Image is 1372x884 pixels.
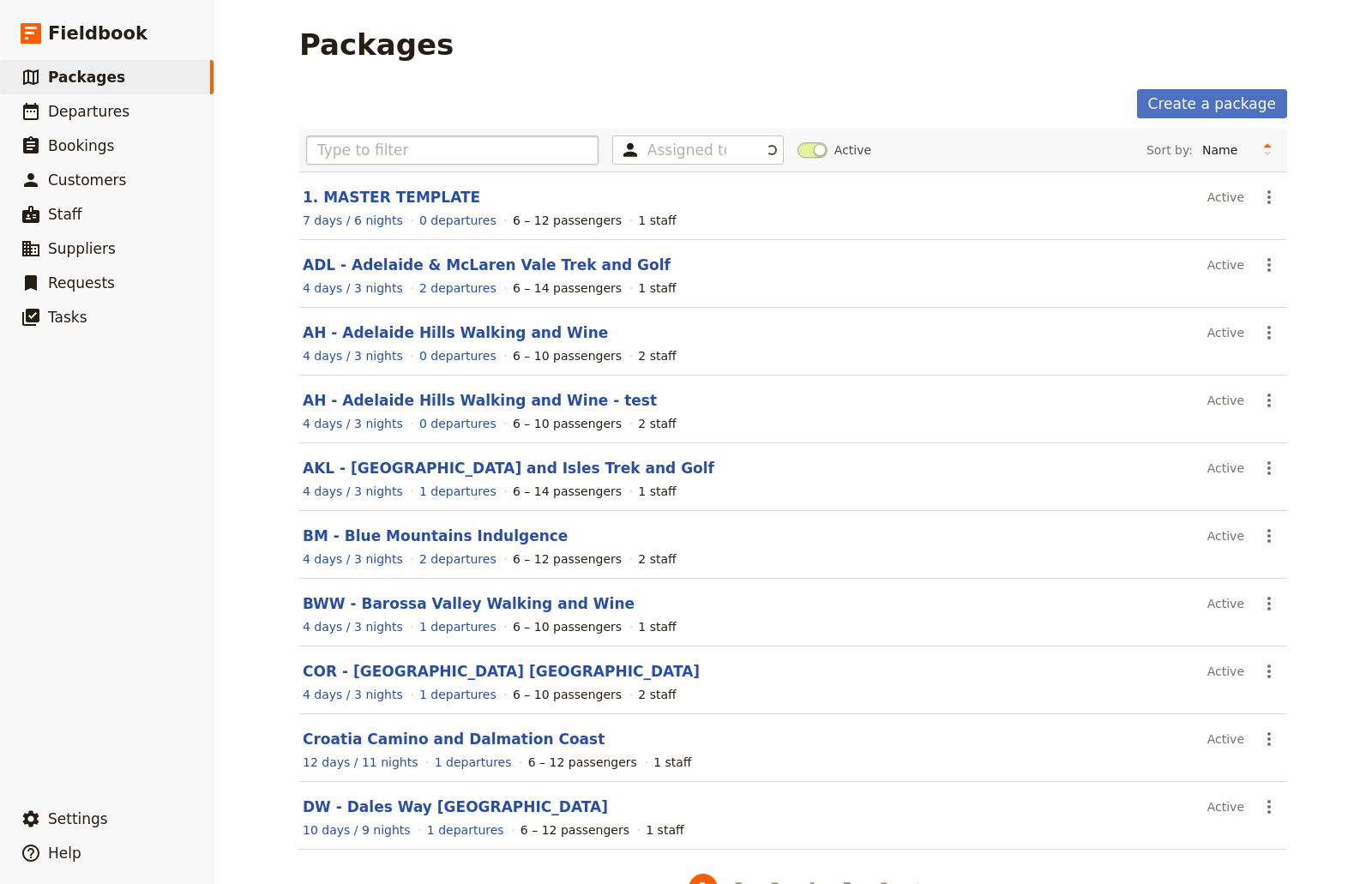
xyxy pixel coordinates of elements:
[1207,454,1244,483] div: Active
[638,550,676,568] div: 2 staff
[419,550,496,568] a: View the departures for this package
[303,256,671,274] a: ADL - Adelaide & McLaren Vale Trek and Golf
[419,618,496,635] a: View the departures for this package
[638,483,676,500] div: 1 staff
[638,212,676,229] div: 1 staff
[647,140,726,160] input: Assigned to
[1207,521,1244,550] div: Active
[1255,657,1284,686] button: Actions
[1255,386,1284,415] button: Actions
[303,349,403,363] span: 4 days / 3 nights
[303,415,403,432] a: View the itinerary for this package
[303,754,418,771] a: View the itinerary for this package
[303,281,403,295] span: 4 days / 3 nights
[1255,250,1284,280] button: Actions
[303,552,403,566] span: 4 days / 3 nights
[48,240,116,257] span: Suppliers
[1207,589,1244,618] div: Active
[48,845,81,862] span: Help
[303,618,403,635] a: View the itinerary for this package
[834,141,871,159] span: Active
[303,212,403,229] a: View the itinerary for this package
[303,686,403,703] a: View the itinerary for this package
[528,754,637,771] div: 6 – 12 passengers
[48,27,84,41] div: v 4.0.25
[419,483,496,500] a: View the departures for this package
[299,27,454,62] h1: Packages
[303,213,403,227] span: 7 days / 6 nights
[1194,137,1255,163] select: Sort by:
[303,823,411,837] span: 10 days / 9 nights
[1207,792,1244,821] div: Active
[1137,89,1287,118] a: Create a package
[303,798,608,815] a: DW - Dales Way [GEOGRAPHIC_DATA]
[303,755,418,769] span: 12 days / 11 nights
[419,212,496,229] a: View the departures for this package
[1207,725,1244,754] div: Active
[303,280,403,297] a: View the itinerary for this package
[48,206,82,223] span: Staff
[638,686,676,703] div: 2 staff
[1255,589,1284,618] button: Actions
[303,484,403,498] span: 4 days / 3 nights
[171,103,184,117] img: tab_keywords_by_traffic_grey.svg
[48,309,87,326] span: Tasks
[646,821,683,839] div: 1 staff
[48,810,108,827] span: Settings
[303,620,403,634] span: 4 days / 3 nights
[48,103,129,120] span: Departures
[303,688,403,701] span: 4 days / 3 nights
[638,618,676,635] div: 1 staff
[419,686,496,703] a: View the departures for this package
[1255,725,1284,754] button: Actions
[521,821,629,839] div: 6 – 12 passengers
[513,618,622,635] div: 6 – 10 passengers
[1207,250,1244,280] div: Active
[303,595,635,612] a: BWW - Barossa Valley Walking and Wine
[1207,657,1244,686] div: Active
[1207,183,1244,212] div: Active
[435,754,512,771] a: View the departures for this package
[513,483,622,500] div: 6 – 14 passengers
[513,212,622,229] div: 6 – 12 passengers
[303,731,605,748] a: Croatia Camino and Dalmation Coast
[1255,318,1284,347] button: Actions
[303,347,403,364] a: View the itinerary for this package
[303,460,714,477] a: AKL - [GEOGRAPHIC_DATA] and Isles Trek and Golf
[638,347,676,364] div: 2 staff
[303,483,403,500] a: View the itinerary for this package
[190,105,289,116] div: Keywords by Traffic
[419,347,496,364] a: View the departures for this package
[1207,386,1244,415] div: Active
[638,280,676,297] div: 1 staff
[48,69,125,86] span: Packages
[1255,454,1284,483] button: Actions
[27,27,41,41] img: logo_orange.svg
[303,324,608,341] a: AH - Adelaide Hills Walking and Wine
[48,171,126,189] span: Customers
[419,280,496,297] a: View the departures for this package
[1255,792,1284,821] button: Actions
[638,415,676,432] div: 2 staff
[1146,141,1193,159] span: Sort by:
[513,347,622,364] div: 6 – 10 passengers
[419,415,496,432] a: View the departures for this package
[1255,183,1284,212] button: Actions
[513,280,622,297] div: 6 – 14 passengers
[303,417,403,430] span: 4 days / 3 nights
[45,45,189,58] div: Domain: [DOMAIN_NAME]
[1207,318,1244,347] div: Active
[303,527,568,544] a: BM - Blue Mountains Indulgence
[48,274,115,292] span: Requests
[513,550,622,568] div: 6 – 12 passengers
[306,135,599,165] input: Type to filter
[427,821,504,839] a: View the departures for this package
[48,21,147,46] span: Fieldbook
[653,754,691,771] div: 1 staff
[27,45,41,58] img: website_grey.svg
[48,137,114,154] span: Bookings
[303,392,657,409] a: AH - Adelaide Hills Walking and Wine - test
[303,663,700,680] a: COR - [GEOGRAPHIC_DATA] [GEOGRAPHIC_DATA]
[303,189,480,206] a: 1. MASTER TEMPLATE
[65,105,153,116] div: Domain Overview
